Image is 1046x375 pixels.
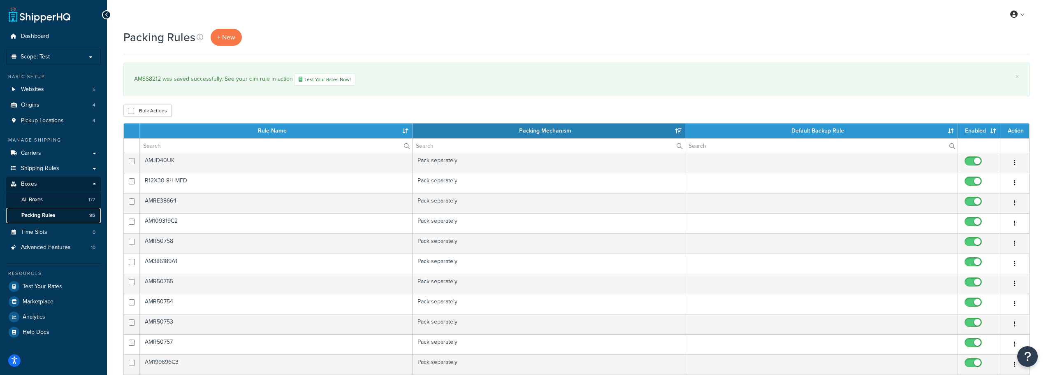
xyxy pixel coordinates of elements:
span: Advanced Features [21,244,71,251]
td: AMR50754 [140,294,413,314]
li: Websites [6,82,101,97]
div: Manage Shipping [6,137,101,144]
span: 177 [88,196,95,203]
td: Pack separately [413,173,685,193]
span: Origins [21,102,39,109]
td: AMR50757 [140,334,413,354]
span: Time Slots [21,229,47,236]
td: Pack separately [413,334,685,354]
div: AMSS8212 was saved successfully. See your dim rule in action [134,73,1019,86]
a: Carriers [6,146,101,161]
span: 4 [93,117,95,124]
li: All Boxes [6,192,101,207]
a: Packing Rules 95 [6,208,101,223]
a: Test Your Rates Now! [294,73,355,86]
a: × [1016,73,1019,80]
span: Dashboard [21,33,49,40]
span: Websites [21,86,44,93]
span: Test Your Rates [23,283,62,290]
span: Boxes [21,181,37,188]
a: Advanced Features 10 [6,240,101,255]
a: Test Your Rates [6,279,101,294]
a: Shipping Rules [6,161,101,176]
span: + New [217,33,235,42]
span: Shipping Rules [21,165,59,172]
li: Origins [6,98,101,113]
button: Open Resource Center [1017,346,1038,367]
span: Pickup Locations [21,117,64,124]
button: Bulk Actions [123,105,172,117]
td: AMR50755 [140,274,413,294]
span: Carriers [21,150,41,157]
span: All Boxes [21,196,43,203]
span: Marketplace [23,298,53,305]
span: Help Docs [23,329,49,336]
td: Pack separately [413,354,685,375]
li: Boxes [6,177,101,224]
input: Search [140,139,412,153]
td: AM199696C3 [140,354,413,375]
td: Pack separately [413,213,685,233]
td: AMR50753 [140,314,413,334]
input: Search [685,139,958,153]
td: AMRE38664 [140,193,413,213]
td: Pack separately [413,233,685,254]
li: Pickup Locations [6,113,101,128]
td: AM386189A1 [140,254,413,274]
td: Pack separately [413,193,685,213]
td: Pack separately [413,254,685,274]
a: All Boxes 177 [6,192,101,207]
span: 95 [89,212,95,219]
a: + New [211,29,242,46]
a: Boxes [6,177,101,192]
h1: Packing Rules [123,29,195,45]
a: Help Docs [6,325,101,340]
td: AMJD40UK [140,153,413,173]
td: Pack separately [413,153,685,173]
a: ShipperHQ Home [9,6,70,23]
th: Default Backup Rule: activate to sort column ascending [685,123,958,138]
td: AM109319C2 [140,213,413,233]
a: Pickup Locations 4 [6,113,101,128]
a: Marketplace [6,294,101,309]
div: Resources [6,270,101,277]
a: Time Slots 0 [6,225,101,240]
div: Basic Setup [6,73,101,80]
th: Packing Mechanism: activate to sort column ascending [413,123,685,138]
th: Rule Name: activate to sort column ascending [140,123,413,138]
td: Pack separately [413,314,685,334]
span: Scope: Test [21,54,50,61]
span: 0 [93,229,95,236]
span: 5 [93,86,95,93]
td: Pack separately [413,274,685,294]
span: 10 [91,244,95,251]
th: Enabled: activate to sort column ascending [958,123,1000,138]
span: Analytics [23,314,45,321]
td: R12X30-8H-MFD [140,173,413,193]
input: Search [413,139,685,153]
li: Packing Rules [6,208,101,223]
span: Packing Rules [21,212,55,219]
li: Time Slots [6,225,101,240]
td: Pack separately [413,294,685,314]
a: Origins 4 [6,98,101,113]
th: Action [1000,123,1029,138]
a: Analytics [6,310,101,324]
a: Websites 5 [6,82,101,97]
span: 4 [93,102,95,109]
td: AMR50758 [140,233,413,254]
li: Advanced Features [6,240,101,255]
a: Dashboard [6,29,101,44]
